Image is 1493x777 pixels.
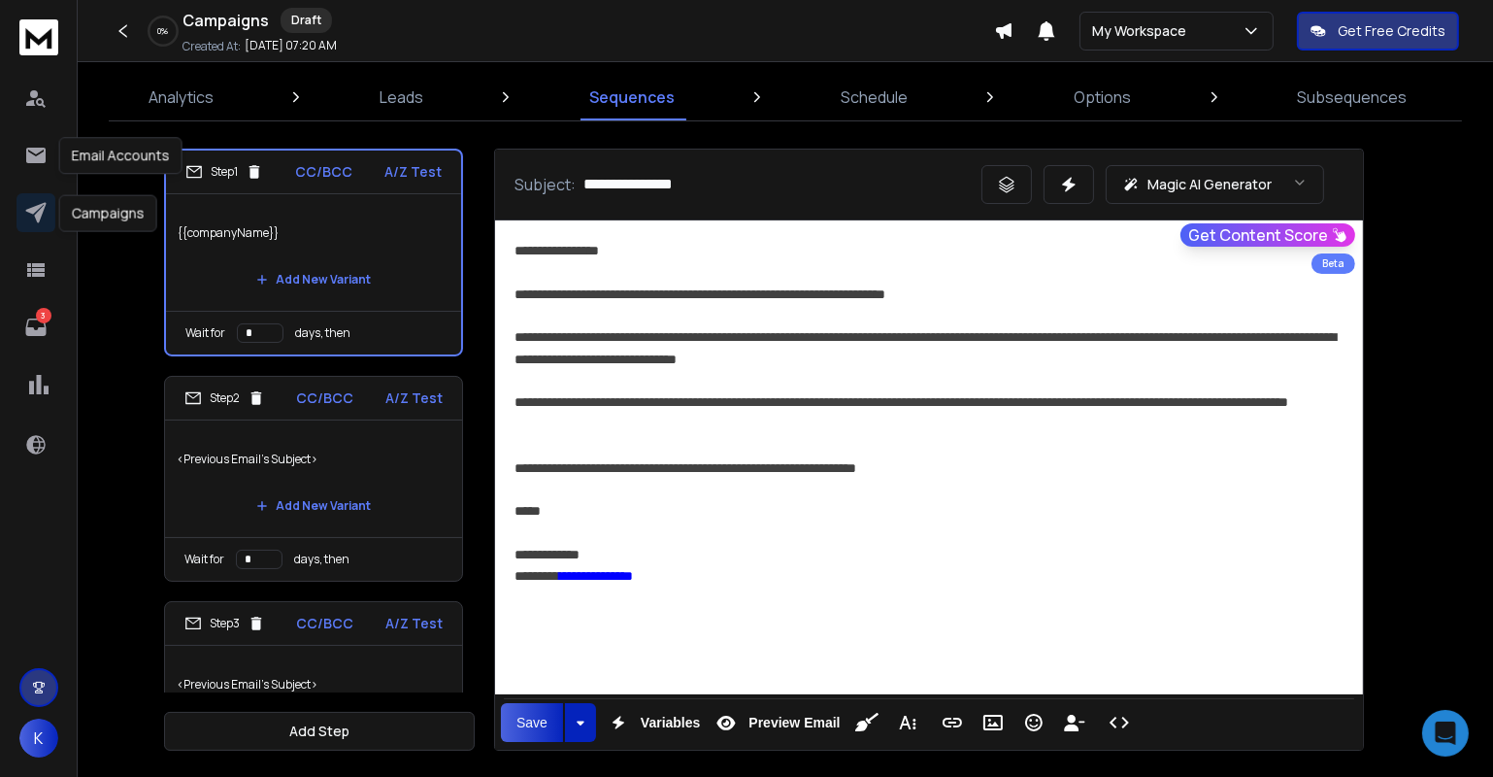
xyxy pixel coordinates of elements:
div: Open Intercom Messenger [1422,710,1469,757]
button: Insert Image (Ctrl+P) [975,703,1012,742]
div: Step 2 [184,389,265,407]
li: Step1CC/BCCA/Z Test{{companyName}}Add New VariantWait fordays, then [164,149,463,356]
p: {{companyName}} [178,206,449,260]
button: Insert Link (Ctrl+K) [934,703,971,742]
a: Schedule [829,74,919,120]
div: Step 1 [185,163,263,181]
p: Leads [380,85,423,109]
span: Variables [637,715,705,731]
a: Leads [368,74,435,120]
button: Preview Email [708,703,844,742]
p: Get Free Credits [1338,21,1445,41]
button: Insert Unsubscribe Link [1056,703,1093,742]
p: 3 [36,308,51,323]
button: Get Content Score [1180,223,1355,247]
p: Wait for [184,552,224,567]
p: CC/BCC [297,614,354,633]
a: 3 [17,308,55,347]
p: Sequences [589,85,675,109]
p: <Previous Email's Subject> [177,658,450,712]
img: logo [19,19,58,55]
button: Clean HTML [848,703,885,742]
div: Campaigns [59,195,157,232]
p: Magic AI Generator [1147,175,1272,194]
div: Step 3 [184,615,265,632]
a: Sequences [578,74,686,120]
li: Step3CC/BCCA/Z Test<Previous Email's Subject>Add New Variant [164,601,463,763]
div: Beta [1311,253,1355,274]
button: Add New Variant [241,260,386,299]
h1: Campaigns [182,9,269,32]
p: My Workspace [1092,21,1194,41]
span: Preview Email [745,715,844,731]
button: Get Free Credits [1297,12,1459,51]
a: Options [1062,74,1143,120]
button: Emoticons [1015,703,1052,742]
button: K [19,719,58,758]
div: Email Accounts [59,137,182,174]
p: Analytics [149,85,214,109]
p: A/Z Test [385,614,443,633]
p: Subsequences [1297,85,1407,109]
p: A/Z Test [384,162,442,182]
p: Created At: [182,39,241,54]
p: Options [1074,85,1131,109]
button: Code View [1101,703,1138,742]
p: Schedule [841,85,908,109]
p: 0 % [158,25,169,37]
button: Save [501,703,563,742]
div: Draft [281,8,332,33]
button: Magic AI Generator [1106,165,1324,204]
a: Subsequences [1285,74,1418,120]
li: Step2CC/BCCA/Z Test<Previous Email's Subject>Add New VariantWait fordays, then [164,376,463,582]
p: days, then [295,325,350,341]
p: [DATE] 07:20 AM [245,38,337,53]
button: Variables [600,703,705,742]
button: More Text [889,703,926,742]
p: Subject: [514,173,576,196]
p: Wait for [185,325,225,341]
a: Analytics [137,74,225,120]
p: <Previous Email's Subject> [177,432,450,487]
p: CC/BCC [297,388,354,408]
button: Add Step [164,712,475,751]
p: CC/BCC [295,162,352,182]
p: A/Z Test [385,388,443,408]
button: Add New Variant [241,487,386,525]
p: days, then [294,552,349,567]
